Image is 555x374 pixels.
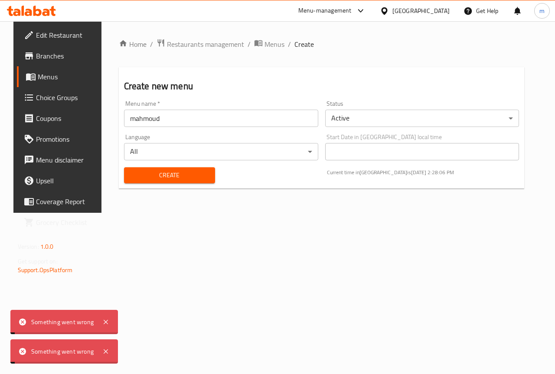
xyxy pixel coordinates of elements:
[36,134,99,144] span: Promotions
[124,110,318,127] input: Please enter Menu name
[36,217,99,228] span: Grocery Checklist
[17,150,106,170] a: Menu disclaimer
[124,167,215,183] button: Create
[150,39,153,49] li: /
[119,39,525,50] nav: breadcrumb
[392,6,450,16] div: [GEOGRAPHIC_DATA]
[36,196,99,207] span: Coverage Report
[248,39,251,49] li: /
[18,241,39,252] span: Version:
[325,110,519,127] div: Active
[288,39,291,49] li: /
[17,170,106,191] a: Upsell
[36,155,99,165] span: Menu disclaimer
[36,51,99,61] span: Branches
[254,39,284,50] a: Menus
[131,170,208,181] span: Create
[18,264,73,276] a: Support.OpsPlatform
[17,25,106,46] a: Edit Restaurant
[36,176,99,186] span: Upsell
[17,129,106,150] a: Promotions
[17,212,106,233] a: Grocery Checklist
[264,39,284,49] span: Menus
[18,256,58,267] span: Get support on:
[298,6,352,16] div: Menu-management
[119,39,147,49] a: Home
[539,6,545,16] span: m
[31,347,94,356] div: Something went wrong
[40,241,54,252] span: 1.0.0
[38,72,99,82] span: Menus
[167,39,244,49] span: Restaurants management
[327,169,519,176] p: Current time in [GEOGRAPHIC_DATA] is [DATE] 2:28:06 PM
[124,80,519,93] h2: Create new menu
[294,39,314,49] span: Create
[17,66,106,87] a: Menus
[124,143,318,160] div: All
[17,108,106,129] a: Coupons
[31,317,94,327] div: Something went wrong
[36,92,99,103] span: Choice Groups
[36,113,99,124] span: Coupons
[157,39,244,50] a: Restaurants management
[17,191,106,212] a: Coverage Report
[17,46,106,66] a: Branches
[17,87,106,108] a: Choice Groups
[36,30,99,40] span: Edit Restaurant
